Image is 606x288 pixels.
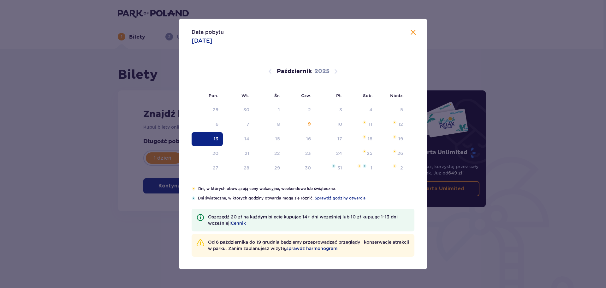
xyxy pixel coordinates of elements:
a: sprawdź harmonogram [286,245,337,252]
div: 8 [277,121,280,127]
div: 20 [212,150,218,156]
div: 27 [213,165,218,171]
img: Niebieska gwiazdka [332,164,336,168]
img: Pomarańczowa gwiazdka [357,164,361,168]
td: środa, 15 października 2025 [254,132,284,146]
td: Data niedostępna. piątek, 3 października 2025 [315,103,347,117]
td: piątek, 31 października 2025 [315,161,347,175]
td: Data niedostępna. środa, 8 października 2025 [254,118,284,132]
a: Sprawdź godziny otwarcia [315,195,365,201]
img: Pomarańczowa gwiazdka [393,164,397,168]
small: Pt. [336,93,342,98]
img: Niebieska gwiazdka [363,164,366,168]
td: Data zaznaczona. poniedziałek, 13 października 2025 [192,132,223,146]
p: 2025 [314,68,330,75]
div: 24 [336,150,342,156]
div: 11 [369,121,372,127]
img: Pomarańczowa gwiazdka [362,120,366,124]
div: 29 [274,165,280,171]
div: 30 [243,107,249,113]
div: 1 [278,107,280,113]
div: 31 [337,165,342,171]
div: 5 [400,107,403,113]
small: Wt. [241,93,249,98]
div: 19 [398,136,403,142]
td: poniedziałek, 20 października 2025 [192,147,223,161]
img: Pomarańczowa gwiazdka [393,120,397,124]
td: piątek, 24 października 2025 [315,147,347,161]
td: niedziela, 26 października 2025 [377,147,407,161]
small: Niedz. [390,93,404,98]
td: Data niedostępna. środa, 1 października 2025 [254,103,284,117]
td: niedziela, 12 października 2025 [377,118,407,132]
button: Poprzedni miesiąc [266,68,274,75]
p: Data pobytu [192,29,224,36]
div: 29 [213,107,218,113]
p: Dni świąteczne, w których godziny otwarcia mogą się różnić. [198,195,414,201]
div: 13 [214,136,218,142]
div: 4 [369,107,372,113]
a: Cennik [231,220,246,226]
small: Sob. [363,93,373,98]
div: 6 [216,121,218,127]
td: Data niedostępna. niedziela, 5 października 2025 [377,103,407,117]
td: Data niedostępna. sobota, 4 października 2025 [347,103,377,117]
p: Październik [277,68,312,75]
div: 23 [305,150,311,156]
div: 28 [244,165,249,171]
td: piątek, 10 października 2025 [315,118,347,132]
td: sobota, 11 października 2025 [347,118,377,132]
div: 1 [371,165,372,171]
button: Zamknij [409,29,417,37]
div: 16 [306,136,311,142]
td: sobota, 18 października 2025 [347,132,377,146]
p: [DATE] [192,37,212,45]
small: Śr. [274,93,280,98]
small: Pon. [209,93,218,98]
td: czwartek, 30 października 2025 [284,161,316,175]
div: 15 [275,136,280,142]
div: 12 [398,121,403,127]
td: sobota, 1 listopada 2025 [347,161,377,175]
p: Oszczędź 20 zł na każdym bilecie kupując 14+ dni wcześniej lub 10 zł kupując 1-13 dni wcześniej! [208,214,409,226]
div: 30 [305,165,311,171]
td: Data niedostępna. czwartek, 2 października 2025 [284,103,316,117]
img: Niebieska gwiazdka [192,196,195,200]
div: 14 [244,136,249,142]
button: Następny miesiąc [332,68,340,75]
td: wtorek, 21 października 2025 [223,147,254,161]
p: Dni, w których obowiązują ceny wakacyjne, weekendowe lub świąteczne. [198,186,414,192]
p: Od 6 października do 19 grudnia będziemy przeprowadzać przeglądy i konserwacje atrakcji w parku. ... [208,239,409,252]
td: niedziela, 2 listopada 2025 [377,161,407,175]
img: Pomarańczowa gwiazdka [362,135,366,139]
div: 10 [337,121,342,127]
td: Data niedostępna. poniedziałek, 6 października 2025 [192,118,223,132]
td: wtorek, 28 października 2025 [223,161,254,175]
div: 21 [245,150,249,156]
img: Pomarańczowa gwiazdka [192,187,196,191]
div: 7 [247,121,249,127]
td: sobota, 25 października 2025 [347,147,377,161]
img: Pomarańczowa gwiazdka [362,150,366,153]
td: czwartek, 23 października 2025 [284,147,316,161]
div: 2 [308,107,311,113]
div: 18 [368,136,372,142]
td: piątek, 17 października 2025 [315,132,347,146]
div: 3 [339,107,342,113]
td: środa, 29 października 2025 [254,161,284,175]
div: 26 [397,150,403,156]
td: Data niedostępna. wtorek, 7 października 2025 [223,118,254,132]
small: Czw. [301,93,311,98]
td: Data niedostępna. poniedziałek, 29 września 2025 [192,103,223,117]
img: Pomarańczowa gwiazdka [393,150,397,153]
td: niedziela, 19 października 2025 [377,132,407,146]
td: wtorek, 14 października 2025 [223,132,254,146]
td: czwartek, 16 października 2025 [284,132,316,146]
td: Data niedostępna. wtorek, 30 września 2025 [223,103,254,117]
div: 9 [308,121,311,127]
div: 25 [367,150,372,156]
img: Pomarańczowa gwiazdka [393,135,397,139]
